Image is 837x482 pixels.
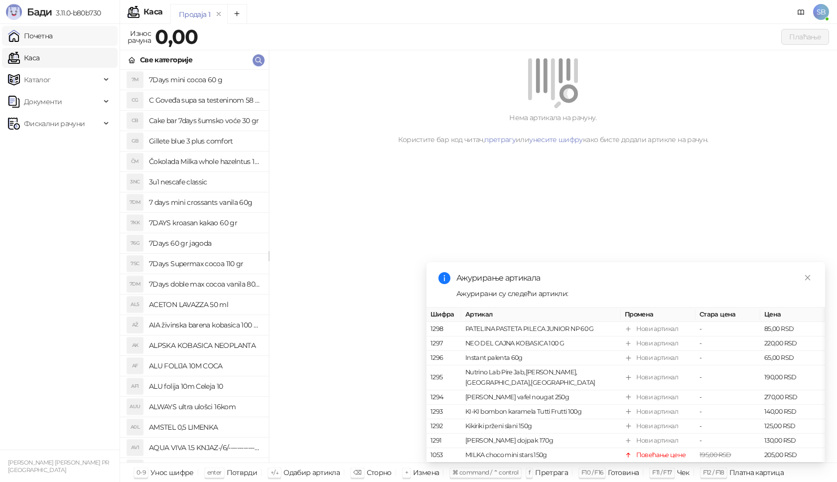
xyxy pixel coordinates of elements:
h4: AQUA VIVA 1.5 KNJAZ-/6/----------------- [149,440,261,456]
td: Kikiriki prženi slani 150g [461,419,621,434]
button: Add tab [227,4,247,24]
small: [PERSON_NAME] [PERSON_NAME] PR [GEOGRAPHIC_DATA] [8,459,109,474]
td: - [696,336,760,351]
td: - [696,390,760,404]
span: F12 / F18 [703,469,724,476]
button: remove [212,10,225,18]
h4: AMSTEL 0,5 LIMENKA [149,419,261,435]
div: Све категорије [140,54,192,65]
div: CB [127,113,143,129]
div: Нови артикал [636,436,678,446]
td: Instant palenta 60g [461,351,621,365]
span: Каталог [24,70,51,90]
h4: ACETON LAVAZZA 50 ml [149,297,261,313]
h4: C Goveđa supa sa testeninom 58 grama [149,92,261,108]
div: 7DM [127,194,143,210]
div: Ажурирани су следећи артикли: [456,288,813,299]
th: Стара цена [696,308,760,322]
div: Одабир артикла [283,466,340,479]
h4: Cake bar 7days šumsko voće 30 gr [149,113,261,129]
td: NEO DEL CAJNA KOBASICA 100 G [461,336,621,351]
span: ↑/↓ [271,469,279,476]
span: Фискални рачуни [24,114,85,134]
td: 125,00 RSD [760,419,825,434]
div: Износ рачуна [126,27,153,47]
th: Шифра [426,308,461,322]
h4: ALPSKA KOBASICA NEOPLANTA [149,337,261,353]
div: 7SC [127,256,143,272]
div: Нема артикала на рачуну. Користите бар код читач, или како бисте додали артикле на рачун. [281,112,825,145]
div: grid [120,70,269,463]
h4: 7DAYS kroasan kakao 60 gr [149,215,261,231]
a: унесите шифру [529,135,583,144]
td: 1294 [426,390,461,404]
td: PATELINA PASTETA PILECA JUNIOR NP 60 G [461,322,621,336]
td: 65,00 RSD [760,351,825,365]
h4: 3u1 nescafe classic [149,174,261,190]
span: 3.11.0-b80b730 [52,8,101,17]
div: AF1 [127,378,143,394]
h4: 7Days Supermax cocoa 110 gr [149,256,261,272]
div: Нови артикал [636,338,678,348]
td: 270,00 RSD [760,390,825,404]
td: 205,00 RSD [760,448,825,463]
a: Почетна [8,26,53,46]
span: ⌘ command / ⌃ control [452,469,519,476]
th: Промена [621,308,696,322]
div: 7KK [127,215,143,231]
h4: Gillete blue 3 plus comfort [149,133,261,149]
div: 3NC [127,174,143,190]
div: Продаја 1 [179,9,210,20]
div: Нови артикал [636,372,678,382]
div: Ажурирање артикала [456,272,813,284]
div: Сторно [367,466,392,479]
a: Каса [8,48,39,68]
div: Потврди [227,466,258,479]
span: close [804,274,811,281]
a: Документација [793,4,809,20]
div: AUU [127,399,143,415]
a: Close [802,272,813,283]
div: Измена [413,466,439,479]
td: 220,00 RSD [760,336,825,351]
td: - [696,434,760,448]
div: ČM [127,154,143,169]
div: Нови артикал [636,392,678,402]
td: 1292 [426,419,461,434]
td: Nutrino Lab Pire Jab,[PERSON_NAME],[GEOGRAPHIC_DATA],[GEOGRAPHIC_DATA] [461,365,621,390]
td: 1293 [426,405,461,419]
button: Плаћање [781,29,829,45]
h4: 7 days mini crossants vanila 60g [149,194,261,210]
div: A0L [127,419,143,435]
td: [PERSON_NAME] vafel nougat 250g [461,390,621,404]
span: SB [813,4,829,20]
div: GB [127,133,143,149]
span: F10 / F16 [581,469,603,476]
td: 190,00 RSD [760,365,825,390]
div: AVR [127,460,143,476]
div: Нови артикал [636,407,678,417]
div: Платна картица [729,466,784,479]
h4: AQUA VIVA REBOOT 0.75L-/12/-- [149,460,261,476]
th: Цена [760,308,825,322]
div: Повећање цене [636,450,686,460]
td: 1298 [426,322,461,336]
div: AF [127,358,143,374]
span: 0-9 [137,469,145,476]
div: AK [127,337,143,353]
td: - [696,322,760,336]
div: 7DM [127,276,143,292]
span: enter [207,469,222,476]
strong: 0,00 [155,24,198,49]
img: Logo [6,4,22,20]
span: Бади [27,6,52,18]
td: 85,00 RSD [760,322,825,336]
h4: Čokolada Milka whole hazelntus 100 gr [149,154,261,169]
div: Нови артикал [636,421,678,431]
td: [PERSON_NAME] dojpak 170g [461,434,621,448]
td: 1291 [426,434,461,448]
h4: ALU FOLIJA 10M COCA [149,358,261,374]
td: 140,00 RSD [760,405,825,419]
h4: 7Days doble max cocoa vanila 80 gr [149,276,261,292]
td: 1297 [426,336,461,351]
